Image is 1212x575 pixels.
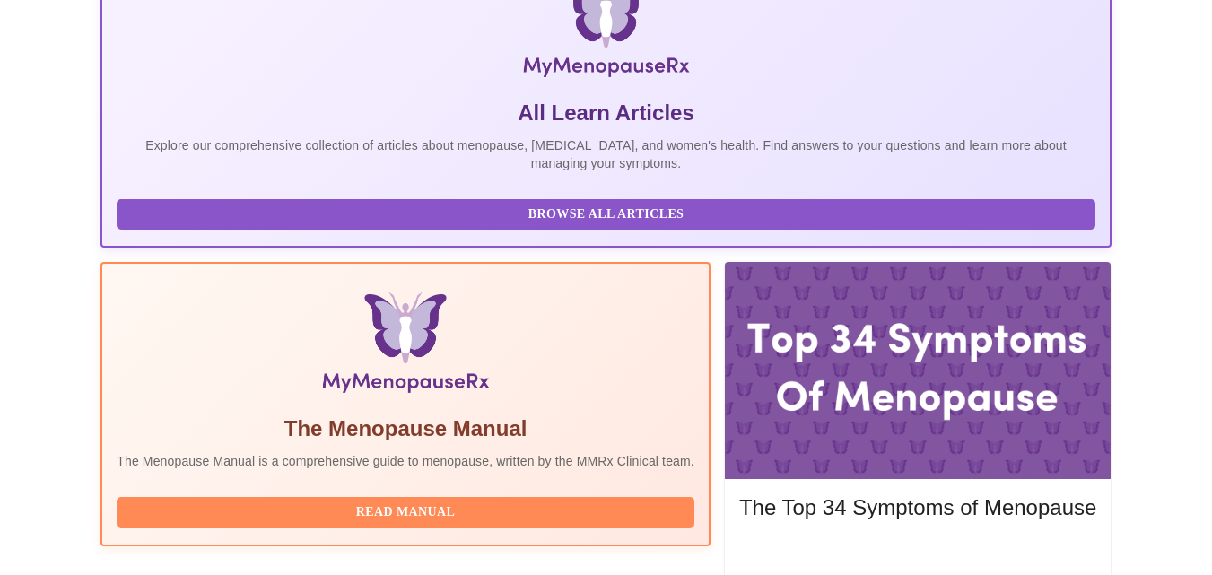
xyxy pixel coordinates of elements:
[117,497,694,528] button: Read Manual
[117,136,1095,172] p: Explore our comprehensive collection of articles about menopause, [MEDICAL_DATA], and women's hea...
[117,205,1100,221] a: Browse All Articles
[117,414,694,443] h5: The Menopause Manual
[208,292,602,400] img: Menopause Manual
[135,501,676,524] span: Read Manual
[117,99,1095,127] h5: All Learn Articles
[757,544,1078,566] span: Read More
[117,199,1095,231] button: Browse All Articles
[117,503,699,518] a: Read Manual
[135,204,1077,226] span: Browse All Articles
[739,545,1101,561] a: Read More
[739,539,1096,571] button: Read More
[739,493,1096,522] h5: The Top 34 Symptoms of Menopause
[117,452,694,470] p: The Menopause Manual is a comprehensive guide to menopause, written by the MMRx Clinical team.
